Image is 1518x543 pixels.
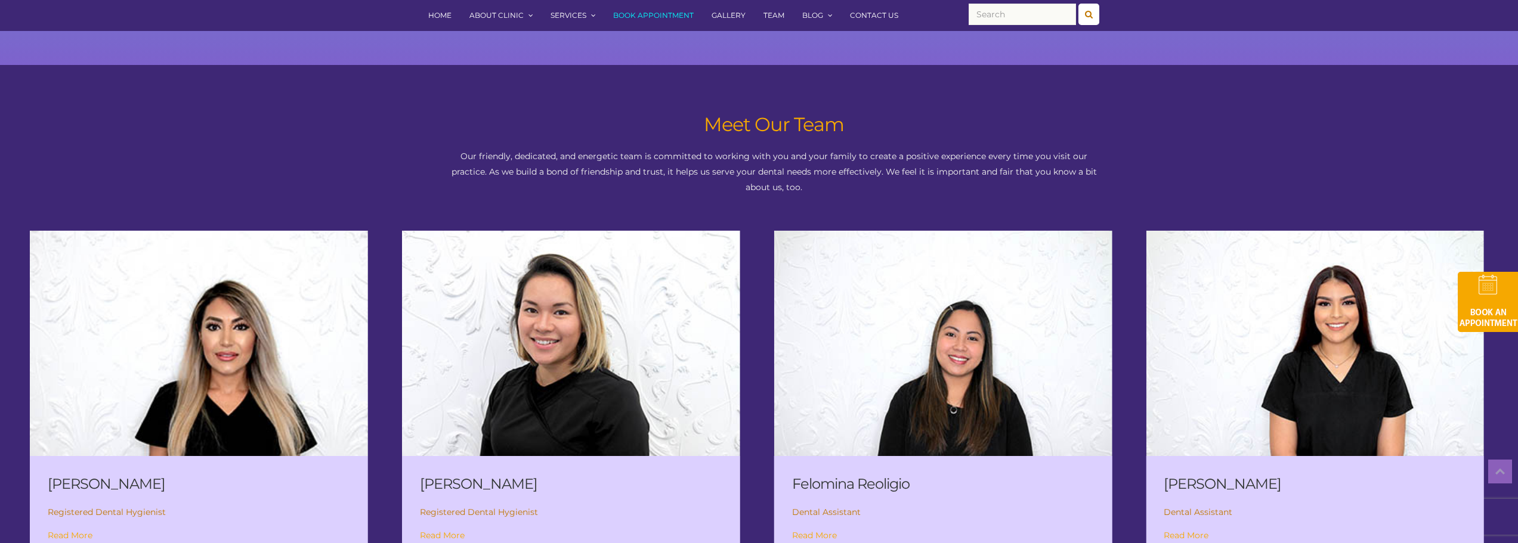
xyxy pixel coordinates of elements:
[1164,475,1281,492] a: [PERSON_NAME]
[48,530,92,541] a: Read More
[1164,507,1232,517] span: Dental Assistant
[420,507,538,517] span: Registered Dental Hygienist
[1164,530,1208,541] a: Read More
[969,4,1076,25] input: Search
[48,475,165,492] a: [PERSON_NAME]
[449,148,1099,195] p: Our friendly, dedicated, and energetic team is committed to working with you and your family to c...
[792,530,837,541] a: Read More
[1458,272,1518,332] img: book-an-appointment-hod-gld.png
[792,507,861,517] span: Dental Assistant
[420,475,537,492] a: [PERSON_NAME]
[48,507,166,517] span: Registered Dental Hygienist
[792,475,910,492] a: Felomina Reoligio
[449,113,1099,136] h1: Meet Our Team
[420,530,465,541] a: Read More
